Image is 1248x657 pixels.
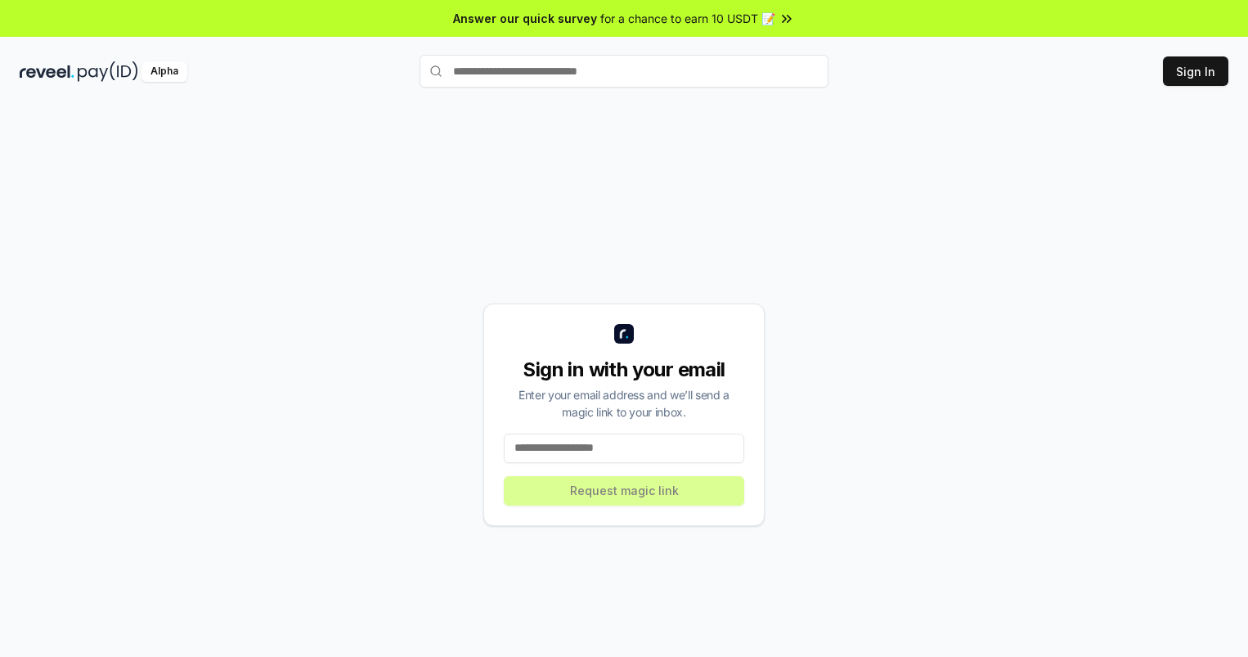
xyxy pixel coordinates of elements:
div: Alpha [141,61,187,82]
div: Enter your email address and we’ll send a magic link to your inbox. [504,386,744,421]
span: for a chance to earn 10 USDT 📝 [600,10,775,27]
img: reveel_dark [20,61,74,82]
span: Answer our quick survey [453,10,597,27]
div: Sign in with your email [504,357,744,383]
img: pay_id [78,61,138,82]
button: Sign In [1163,56,1228,86]
img: logo_small [614,324,634,344]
